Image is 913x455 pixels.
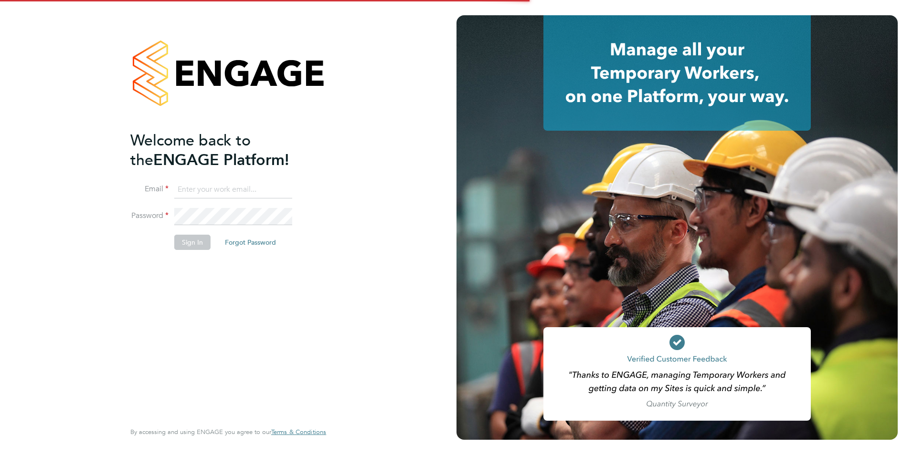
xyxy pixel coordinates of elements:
a: Terms & Conditions [271,428,326,436]
input: Enter your work email... [174,181,292,198]
label: Password [130,211,169,221]
button: Sign In [174,235,211,250]
button: Forgot Password [217,235,284,250]
span: Terms & Conditions [271,428,326,436]
span: By accessing and using ENGAGE you agree to our [130,428,326,436]
h2: ENGAGE Platform! [130,131,317,170]
span: Welcome back to the [130,131,251,169]
label: Email [130,184,169,194]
